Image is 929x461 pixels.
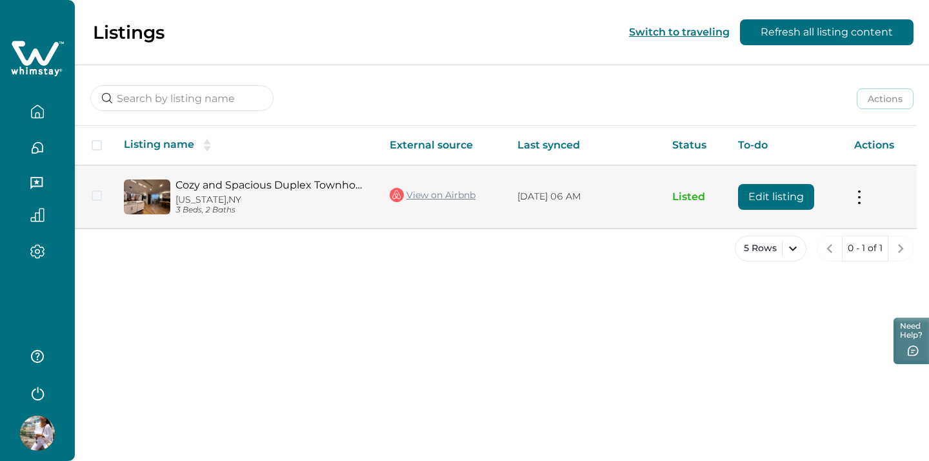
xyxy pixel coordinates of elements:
input: Search by listing name [90,85,274,111]
th: Actions [844,126,917,165]
p: Listings [93,21,165,43]
button: previous page [817,236,843,261]
img: Whimstay Host [20,416,55,451]
th: Last synced [507,126,662,165]
button: Refresh all listing content [740,19,914,45]
th: Status [662,126,728,165]
button: Switch to traveling [629,26,730,38]
button: 5 Rows [735,236,806,261]
p: 0 - 1 of 1 [848,242,883,255]
a: View on Airbnb [390,187,475,203]
p: [US_STATE], NY [175,194,369,205]
p: [DATE] 06 AM [517,190,652,203]
button: Edit listing [738,184,814,210]
img: propertyImage_Cozy and Spacious Duplex Townhome [124,179,170,214]
th: To-do [728,126,844,165]
button: sorting [194,139,220,152]
button: Actions [857,88,914,109]
button: next page [888,236,914,261]
th: External source [379,126,507,165]
a: Cozy and Spacious Duplex Townhome [175,179,369,191]
button: 0 - 1 of 1 [842,236,888,261]
p: 3 Beds, 2 Baths [175,205,369,215]
th: Listing name [114,126,379,165]
p: Listed [672,190,717,203]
